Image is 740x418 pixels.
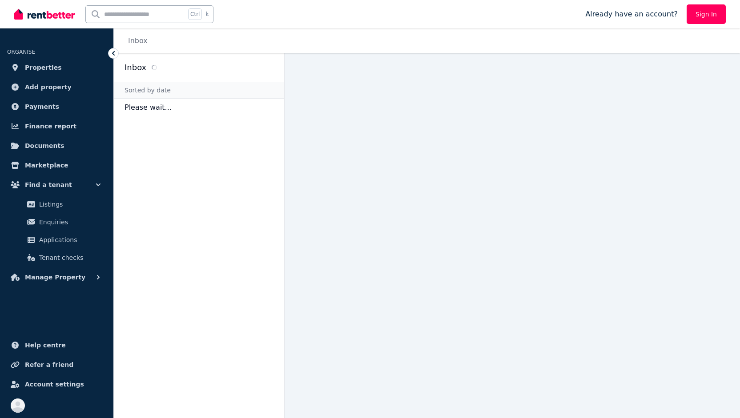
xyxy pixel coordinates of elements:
a: Sign In [687,4,726,24]
a: Properties [7,59,106,76]
a: Marketplace [7,156,106,174]
span: Documents [25,140,64,151]
span: Ctrl [188,8,202,20]
span: Find a tenant [25,179,72,190]
span: Account settings [25,379,84,390]
a: Applications [11,231,103,249]
a: Account settings [7,375,106,393]
a: Finance report [7,117,106,135]
a: Refer a friend [7,356,106,374]
img: RentBetter [14,8,75,21]
span: Payments [25,101,59,112]
span: Finance report [25,121,76,131]
h2: Inbox [125,61,146,74]
span: Help centre [25,340,66,350]
span: Refer a friend [25,359,73,370]
span: Already have an account? [585,9,678,20]
span: k [205,11,209,18]
a: Add property [7,78,106,96]
span: Properties [25,62,62,73]
a: Enquiries [11,213,103,231]
nav: Breadcrumb [114,28,158,53]
a: Listings [11,195,103,213]
a: Tenant checks [11,249,103,267]
p: Please wait... [114,99,284,116]
span: Listings [39,199,99,210]
span: Manage Property [25,272,85,283]
a: Inbox [128,36,148,45]
button: Manage Property [7,268,106,286]
span: Add property [25,82,72,92]
span: Enquiries [39,217,99,227]
button: Find a tenant [7,176,106,194]
a: Documents [7,137,106,155]
a: Help centre [7,336,106,354]
span: Applications [39,235,99,245]
span: Tenant checks [39,252,99,263]
span: ORGANISE [7,49,35,55]
div: Sorted by date [114,82,284,99]
a: Payments [7,98,106,115]
span: Marketplace [25,160,68,171]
